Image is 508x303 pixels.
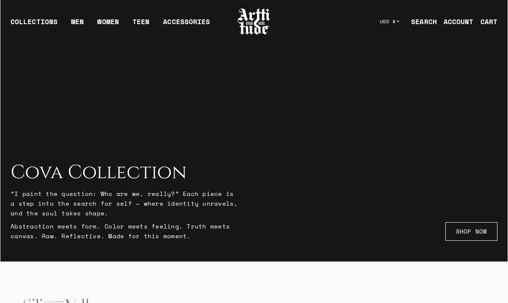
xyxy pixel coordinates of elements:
a: Open cart [474,13,497,30]
a: TEEN [133,17,149,33]
div: CART [480,17,497,27]
button: USD $ [375,12,405,31]
a: SHOP NOW [445,222,497,241]
a: WOMEN [97,17,119,33]
p: “I paint the question: Who are we, really?” Each piece is a step into the search for self — where... [11,189,239,218]
a: SEARCH [404,13,437,30]
div: ACCESSORIES [163,17,210,33]
div: COLLECTIONS [11,17,58,33]
h2: Cova Collection [11,162,239,184]
img: Arttitude [237,7,271,36]
a: MEN [71,17,84,33]
a: ACCOUNT [437,13,474,30]
p: Abstraction meets form. Color meets feeling. Truth meets canvas. Raw. Reflective. Made for this m... [11,221,239,241]
span: USD $ [380,18,396,25]
ul: Main navigation [4,17,217,33]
